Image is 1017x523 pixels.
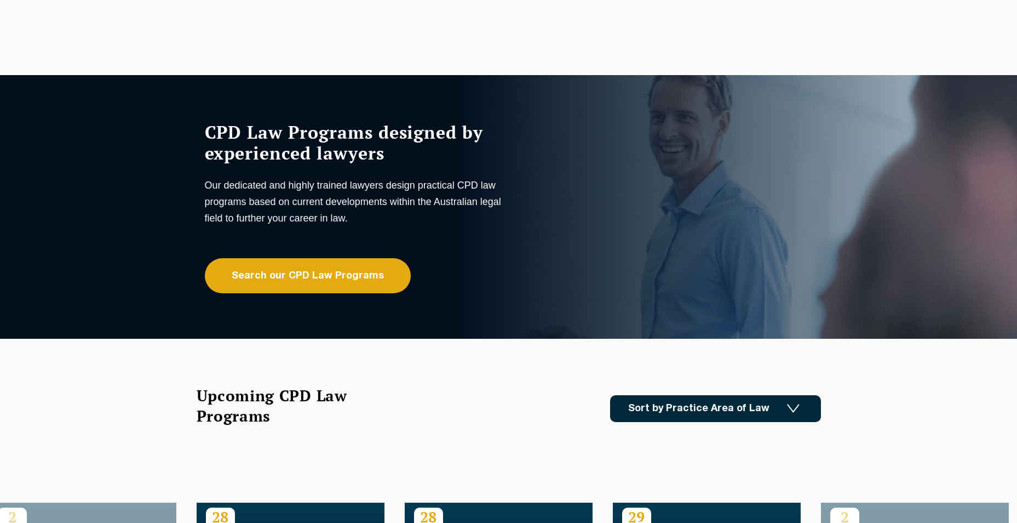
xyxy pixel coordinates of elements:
a: Sort by Practice Area of Law [610,395,821,422]
p: Our dedicated and highly trained lawyers design practical CPD law programs based on current devel... [205,177,506,226]
h2: Upcoming CPD Law Programs [197,385,375,426]
h1: CPD Law Programs designed by experienced lawyers [205,122,506,163]
a: Search our CPD Law Programs [205,258,411,293]
img: Icon [787,404,800,413]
